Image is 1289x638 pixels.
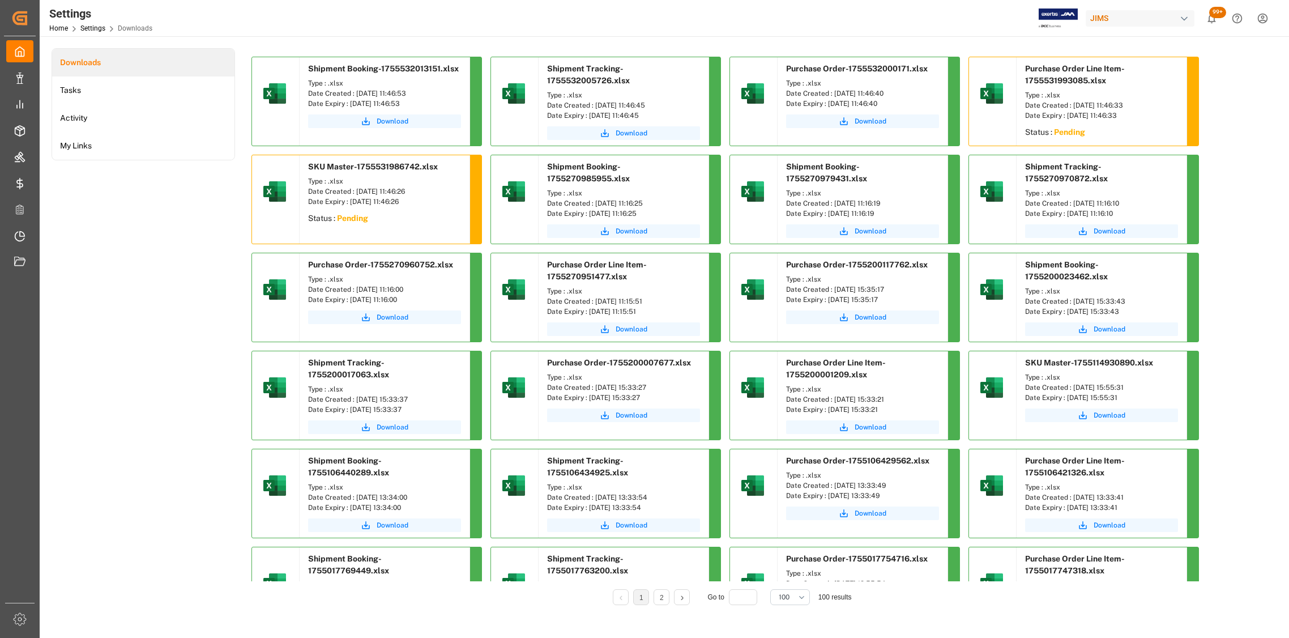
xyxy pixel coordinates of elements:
[855,422,886,432] span: Download
[308,284,461,295] div: Date Created : [DATE] 11:16:00
[786,405,939,415] div: Date Expiry : [DATE] 15:33:21
[308,186,461,197] div: Date Created : [DATE] 11:46:26
[1025,409,1178,422] button: Download
[308,420,461,434] button: Download
[1025,322,1178,336] button: Download
[978,276,1005,303] img: microsoft-excel-2019--v1.png
[52,76,234,104] li: Tasks
[1199,6,1224,31] button: show 103 new notifications
[1025,188,1178,198] div: Type : .xlsx
[308,78,461,88] div: Type : .xlsx
[786,470,939,480] div: Type : .xlsx
[547,90,700,100] div: Type : .xlsx
[616,520,647,530] span: Download
[547,554,628,575] span: Shipment Tracking-1755017763200.xlsx
[308,260,453,269] span: Purchase Order-1755270960752.xlsx
[639,594,643,602] a: 1
[786,491,939,501] div: Date Expiry : [DATE] 13:33:49
[978,178,1005,205] img: microsoft-excel-2019--v1.png
[1025,90,1178,100] div: Type : .xlsx
[547,372,700,382] div: Type : .xlsx
[818,593,852,601] span: 100 results
[261,570,288,597] img: microsoft-excel-2019--v1.png
[500,178,527,205] img: microsoft-excel-2019--v1.png
[1086,7,1199,29] button: JIMS
[739,178,766,205] img: microsoft-excel-2019--v1.png
[786,579,939,589] div: Date Created : [DATE] 12:55:54
[654,589,669,605] li: 2
[786,554,928,563] span: Purchase Order-1755017754716.xlsx
[547,110,700,121] div: Date Expiry : [DATE] 11:46:45
[616,226,647,236] span: Download
[1054,127,1085,137] sapn: Pending
[547,260,647,281] span: Purchase Order Line Item-1755270951477.xlsx
[547,358,691,367] span: Purchase Order-1755200007677.xlsx
[978,570,1005,597] img: microsoft-excel-2019--v1.png
[786,64,928,73] span: Purchase Order-1755532000171.xlsx
[547,503,700,513] div: Date Expiry : [DATE] 13:33:54
[308,503,461,513] div: Date Expiry : [DATE] 13:34:00
[633,589,649,605] li: 1
[786,114,939,128] button: Download
[547,322,700,336] a: Download
[786,78,939,88] div: Type : .xlsx
[500,276,527,303] img: microsoft-excel-2019--v1.png
[786,274,939,284] div: Type : .xlsx
[547,518,700,532] a: Download
[547,126,700,140] button: Download
[1025,110,1178,121] div: Date Expiry : [DATE] 11:46:33
[377,116,408,126] span: Download
[52,104,234,132] a: Activity
[613,589,629,605] li: Previous Page
[547,492,700,503] div: Date Created : [DATE] 13:33:54
[1086,10,1194,27] div: JIMS
[547,409,700,422] a: Download
[660,594,664,602] a: 2
[261,472,288,499] img: microsoft-excel-2019--v1.png
[308,580,461,590] div: Type : .xlsx
[739,80,766,107] img: microsoft-excel-2019--v1.png
[786,224,939,238] a: Download
[1025,456,1125,477] span: Purchase Order Line Item-1755106421326.xlsx
[770,589,810,605] button: open menu
[547,580,700,590] div: Type : .xlsx
[308,405,461,415] div: Date Expiry : [DATE] 15:33:37
[1209,7,1226,18] span: 99+
[786,295,939,305] div: Date Expiry : [DATE] 15:35:17
[1025,503,1178,513] div: Date Expiry : [DATE] 13:33:41
[1025,224,1178,238] button: Download
[308,64,459,73] span: Shipment Booking-1755532013151.xlsx
[739,472,766,499] img: microsoft-excel-2019--v1.png
[786,162,867,183] span: Shipment Booking-1755270979431.xlsx
[1025,393,1178,403] div: Date Expiry : [DATE] 15:55:31
[377,312,408,322] span: Download
[547,224,700,238] a: Download
[308,114,461,128] button: Download
[308,99,461,109] div: Date Expiry : [DATE] 11:46:53
[1025,307,1178,317] div: Date Expiry : [DATE] 15:33:43
[1025,260,1108,281] span: Shipment Booking-1755200023462.xlsx
[1025,198,1178,209] div: Date Created : [DATE] 11:16:10
[786,311,939,324] a: Download
[978,374,1005,401] img: microsoft-excel-2019--v1.png
[308,518,461,532] button: Download
[1025,518,1178,532] button: Download
[1025,554,1125,575] span: Purchase Order Line Item-1755017747318.xlsx
[308,358,389,379] span: Shipment Tracking-1755200017063.xlsx
[308,311,461,324] a: Download
[49,24,68,32] a: Home
[674,589,690,605] li: Next Page
[52,132,234,160] a: My Links
[547,382,700,393] div: Date Created : [DATE] 15:33:27
[1094,226,1125,236] span: Download
[779,592,789,602] span: 100
[500,570,527,597] img: microsoft-excel-2019--v1.png
[855,116,886,126] span: Download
